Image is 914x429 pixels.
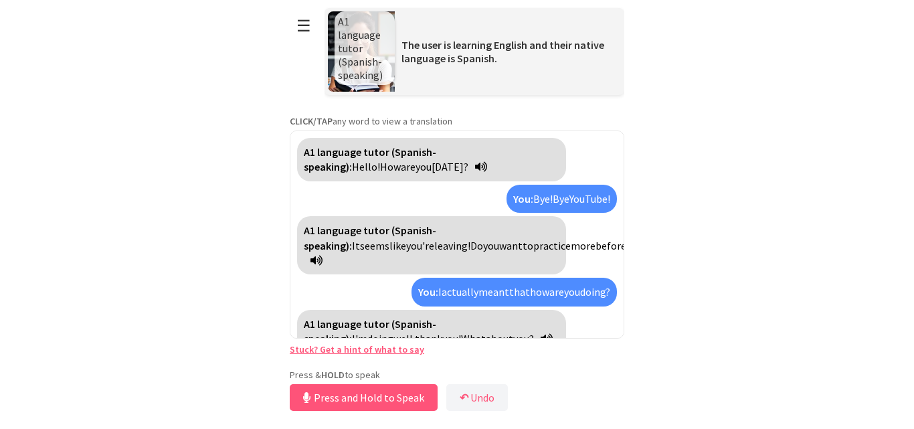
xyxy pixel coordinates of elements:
[509,285,530,298] span: that
[580,285,610,298] span: doing?
[461,332,486,345] span: What
[416,160,432,173] span: you
[328,11,395,92] img: Scenario Image
[290,115,624,127] p: any word to view a translation
[367,332,393,345] span: doing
[460,391,468,404] b: ↶
[290,9,318,43] button: ☰
[352,239,360,252] span: It
[352,332,367,345] span: I'm
[530,285,549,298] span: how
[290,115,333,127] strong: CLICK/TAP
[290,384,438,411] button: Press and Hold to Speak
[470,239,483,252] span: Do
[297,216,566,274] div: Click to translate
[352,160,380,173] span: Hello!
[553,192,569,205] span: Bye
[380,160,401,173] span: How
[442,332,461,345] span: you!
[523,239,533,252] span: to
[338,15,383,82] span: A1 language tutor (Spanish-speaking)
[304,317,436,345] strong: A1 language tutor (Spanish-speaking):
[596,239,626,252] span: before
[290,369,624,381] p: Press & to speak
[513,332,534,345] span: you?
[478,285,509,298] span: meant
[415,332,442,345] span: thank
[571,239,596,252] span: more
[483,239,499,252] span: you
[434,239,470,252] span: leaving!
[549,285,564,298] span: are
[507,185,617,213] div: Click to translate
[393,332,415,345] span: well,
[412,278,617,306] div: Click to translate
[401,160,416,173] span: are
[304,145,436,173] strong: A1 language tutor (Spanish-speaking):
[304,224,436,252] strong: A1 language tutor (Spanish-speaking):
[533,239,571,252] span: practice
[360,239,389,252] span: seems
[418,285,438,298] strong: You:
[486,332,513,345] span: about
[513,192,533,205] strong: You:
[442,285,478,298] span: actually
[297,310,566,353] div: Click to translate
[297,138,566,181] div: Click to translate
[432,160,468,173] span: [DATE]?
[290,343,424,355] a: Stuck? Get a hint of what to say
[564,285,580,298] span: you
[533,192,553,205] span: Bye!
[499,239,523,252] span: want
[446,384,508,411] button: ↶Undo
[321,369,345,381] strong: HOLD
[401,38,604,65] span: The user is learning English and their native language is Spanish.
[389,239,406,252] span: like
[438,285,442,298] span: I
[406,239,434,252] span: you're
[569,192,610,205] span: YouTube!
